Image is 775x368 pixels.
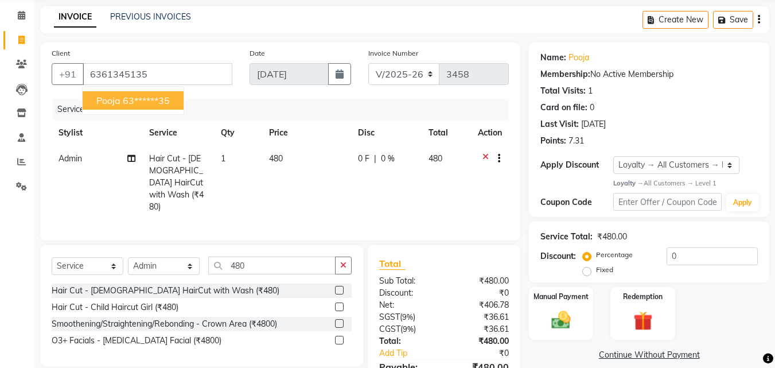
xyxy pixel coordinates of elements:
div: All Customers → Level 1 [613,179,758,188]
span: CGST [379,324,400,334]
div: Hair Cut - Child Haircut Girl (₹480) [52,301,178,313]
div: Name: [540,52,566,64]
div: Service Total: [540,231,593,243]
div: Discount: [540,250,576,262]
div: Sub Total: [371,275,444,287]
div: No Active Membership [540,68,758,80]
span: Admin [59,153,82,164]
div: Apply Discount [540,159,613,171]
input: Search or Scan [208,257,336,274]
img: _cash.svg [546,309,577,331]
div: Services [53,99,517,120]
th: Stylist [52,120,142,146]
div: ₹406.78 [444,299,517,311]
label: Redemption [623,292,663,302]
label: Fixed [596,265,613,275]
a: Add Tip [371,347,456,359]
div: Total: [371,335,444,347]
div: ₹480.00 [597,231,627,243]
span: 9% [403,324,414,334]
div: O3+ Facials - [MEDICAL_DATA] Facial (₹4800) [52,335,221,347]
strong: Loyalty → [613,179,644,187]
span: | [374,153,376,165]
span: 1 [221,153,225,164]
label: Client [52,48,70,59]
th: Price [262,120,351,146]
span: 480 [269,153,283,164]
div: ₹0 [444,287,517,299]
div: [DATE] [581,118,606,130]
span: Total [379,258,406,270]
div: Points: [540,135,566,147]
div: ₹480.00 [444,335,517,347]
span: 0 F [358,153,369,165]
div: Smoothening/Straightening/Rebonding - Crown Area (₹4800) [52,318,277,330]
img: _gift.svg [628,309,659,332]
div: 7.31 [568,135,584,147]
div: Coupon Code [540,196,613,208]
div: ₹36.61 [444,323,517,335]
div: ( ) [371,323,444,335]
th: Disc [351,120,422,146]
div: ₹36.61 [444,311,517,323]
div: ₹0 [457,347,518,359]
div: ( ) [371,311,444,323]
label: Manual Payment [533,292,589,302]
div: Discount: [371,287,444,299]
label: Percentage [596,250,633,260]
th: Total [422,120,472,146]
div: Net: [371,299,444,311]
label: Invoice Number [368,48,418,59]
th: Qty [214,120,262,146]
span: SGST [379,312,400,322]
label: Date [250,48,265,59]
div: 0 [590,102,594,114]
a: PREVIOUS INVOICES [110,11,191,22]
div: Hair Cut - [DEMOGRAPHIC_DATA] HairCut with Wash (₹480) [52,285,279,297]
div: ₹480.00 [444,275,517,287]
button: +91 [52,63,84,85]
a: Continue Without Payment [531,349,767,361]
span: 480 [429,153,442,164]
button: Apply [726,194,759,211]
button: Save [713,11,753,29]
div: 1 [588,85,593,97]
th: Service [142,120,215,146]
div: Card on file: [540,102,587,114]
a: Pooja [568,52,589,64]
span: pooja [96,95,120,106]
input: Enter Offer / Coupon Code [613,193,722,211]
div: Membership: [540,68,590,80]
a: INVOICE [54,7,96,28]
div: Last Visit: [540,118,579,130]
div: Total Visits: [540,85,586,97]
th: Action [471,120,509,146]
button: Create New [642,11,708,29]
span: Hair Cut - [DEMOGRAPHIC_DATA] HairCut with Wash (₹480) [149,153,204,212]
span: 0 % [381,153,395,165]
input: Search by Name/Mobile/Email/Code [83,63,232,85]
span: 9% [402,312,413,321]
